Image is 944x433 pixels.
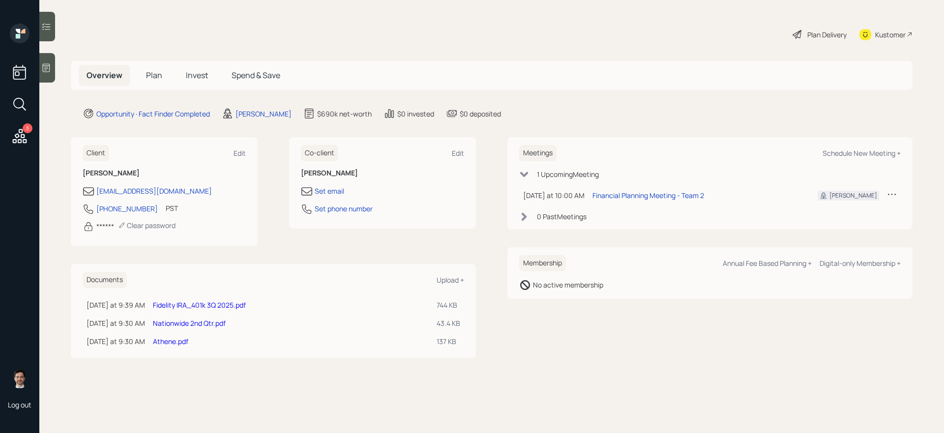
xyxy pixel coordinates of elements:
[83,272,127,288] h6: Documents
[397,109,434,119] div: $0 invested
[166,203,178,213] div: PST
[153,337,188,346] a: Athene.pdf
[537,169,599,179] div: 1 Upcoming Meeting
[723,259,812,268] div: Annual Fee Based Planning +
[87,318,145,328] div: [DATE] at 9:30 AM
[83,145,109,161] h6: Client
[234,148,246,158] div: Edit
[10,369,29,388] img: jonah-coleman-headshot.png
[118,221,176,230] div: Clear password
[23,123,32,133] div: 3
[301,169,464,177] h6: [PERSON_NAME]
[186,70,208,81] span: Invest
[83,169,246,177] h6: [PERSON_NAME]
[823,148,901,158] div: Schedule New Meeting +
[875,29,906,40] div: Kustomer
[452,148,464,158] div: Edit
[519,145,557,161] h6: Meetings
[437,336,460,346] div: 137 KB
[437,318,460,328] div: 43.4 KB
[437,300,460,310] div: 744 KB
[236,109,292,119] div: [PERSON_NAME]
[807,29,847,40] div: Plan Delivery
[820,259,901,268] div: Digital-only Membership +
[523,190,585,201] div: [DATE] at 10:00 AM
[153,318,226,328] a: Nationwide 2nd Qtr.pdf
[153,300,246,310] a: Fidelity IRA_401k 3Q 2025.pdf
[317,109,372,119] div: $690k net-worth
[315,186,344,196] div: Set email
[87,336,145,346] div: [DATE] at 9:30 AM
[146,70,162,81] span: Plan
[460,109,501,119] div: $0 deposited
[96,186,212,196] div: [EMAIL_ADDRESS][DOMAIN_NAME]
[315,203,373,214] div: Set phone number
[437,275,464,285] div: Upload +
[96,203,158,214] div: [PHONE_NUMBER]
[537,211,587,222] div: 0 Past Meeting s
[96,109,210,119] div: Opportunity · Fact Finder Completed
[232,70,280,81] span: Spend & Save
[301,145,338,161] h6: Co-client
[87,300,145,310] div: [DATE] at 9:39 AM
[592,190,704,201] div: Financial Planning Meeting - Team 2
[533,280,603,290] div: No active membership
[519,255,566,271] h6: Membership
[87,70,122,81] span: Overview
[829,191,877,200] div: [PERSON_NAME]
[8,400,31,409] div: Log out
